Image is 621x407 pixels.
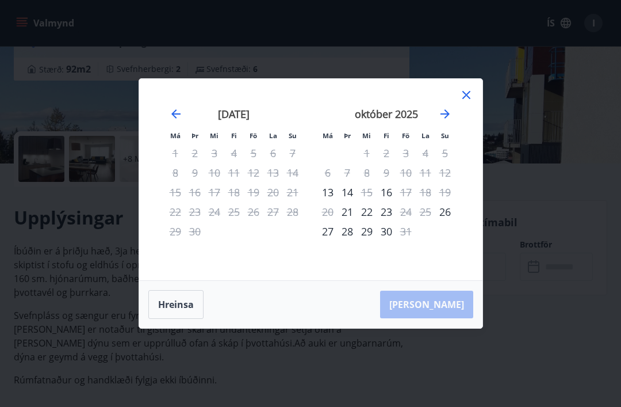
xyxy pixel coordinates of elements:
[205,143,224,163] td: Not available. miðvikudagur, 3. september 2025
[396,143,416,163] td: Not available. föstudagur, 3. október 2025
[435,143,455,163] td: Not available. sunnudagur, 5. október 2025
[289,131,297,140] small: Su
[283,143,302,163] td: Not available. sunnudagur, 7. september 2025
[338,202,357,222] div: Aðeins innritun í boði
[224,182,244,202] td: Not available. fimmtudagur, 18. september 2025
[205,202,224,222] td: Not available. miðvikudagur, 24. september 2025
[396,202,416,222] td: Not available. föstudagur, 24. október 2025
[205,163,224,182] td: Not available. miðvikudagur, 10. september 2025
[362,131,371,140] small: Mi
[377,182,396,202] td: Choose fimmtudagur, 16. október 2025 as your check-in date. It’s available.
[384,131,389,140] small: Fi
[377,143,396,163] td: Not available. fimmtudagur, 2. október 2025
[318,182,338,202] td: Choose mánudagur, 13. október 2025 as your check-in date. It’s available.
[435,182,455,202] td: Not available. sunnudagur, 19. október 2025
[244,182,263,202] td: Not available. föstudagur, 19. september 2025
[416,202,435,222] td: Not available. laugardagur, 25. október 2025
[224,202,244,222] td: Not available. fimmtudagur, 25. september 2025
[357,182,377,202] td: Not available. miðvikudagur, 15. október 2025
[357,222,377,241] div: 29
[318,222,338,241] div: 27
[170,131,181,140] small: Má
[377,182,396,202] div: Aðeins innritun í boði
[166,163,185,182] td: Not available. mánudagur, 8. september 2025
[166,143,185,163] td: Not available. mánudagur, 1. september 2025
[435,202,455,222] div: Aðeins innritun í boði
[435,202,455,222] td: Choose sunnudagur, 26. október 2025 as your check-in date. It’s available.
[191,131,198,140] small: Þr
[416,163,435,182] td: Not available. laugardagur, 11. október 2025
[318,163,338,182] td: Not available. mánudagur, 6. október 2025
[402,131,409,140] small: Fö
[283,182,302,202] td: Not available. sunnudagur, 21. september 2025
[338,222,357,241] div: 28
[244,143,263,163] td: Not available. föstudagur, 5. september 2025
[338,182,357,202] div: 14
[218,107,250,121] strong: [DATE]
[263,202,283,222] td: Not available. laugardagur, 27. september 2025
[318,202,338,222] td: Not available. mánudagur, 20. október 2025
[396,182,416,202] div: Aðeins útritun í boði
[396,163,416,182] td: Not available. föstudagur, 10. október 2025
[338,182,357,202] td: Choose þriðjudagur, 14. október 2025 as your check-in date. It’s available.
[357,222,377,241] td: Choose miðvikudagur, 29. október 2025 as your check-in date. It’s available.
[377,202,396,222] div: 23
[283,163,302,182] td: Not available. sunnudagur, 14. september 2025
[169,107,183,121] div: Move backward to switch to the previous month.
[185,143,205,163] td: Not available. þriðjudagur, 2. september 2025
[377,202,396,222] td: Choose fimmtudagur, 23. október 2025 as your check-in date. It’s available.
[416,182,435,202] td: Not available. laugardagur, 18. október 2025
[338,222,357,241] td: Choose þriðjudagur, 28. október 2025 as your check-in date. It’s available.
[377,222,396,241] div: 30
[338,202,357,222] td: Choose þriðjudagur, 21. október 2025 as your check-in date. It’s available.
[185,182,205,202] td: Not available. þriðjudagur, 16. september 2025
[283,202,302,222] td: Not available. sunnudagur, 28. september 2025
[396,182,416,202] td: Not available. föstudagur, 17. október 2025
[263,143,283,163] td: Not available. laugardagur, 6. september 2025
[396,222,416,241] div: Aðeins útritun í boði
[210,131,218,140] small: Mi
[357,163,377,182] td: Not available. miðvikudagur, 8. október 2025
[355,107,418,121] strong: október 2025
[244,202,263,222] td: Not available. föstudagur, 26. september 2025
[396,202,416,222] div: Aðeins útritun í boði
[205,182,224,202] td: Not available. miðvikudagur, 17. september 2025
[357,202,377,222] div: 22
[269,131,277,140] small: La
[357,143,377,163] td: Not available. miðvikudagur, 1. október 2025
[263,182,283,202] td: Not available. laugardagur, 20. september 2025
[357,202,377,222] td: Choose miðvikudagur, 22. október 2025 as your check-in date. It’s available.
[166,202,185,222] td: Not available. mánudagur, 22. september 2025
[357,182,377,202] div: Aðeins útritun í boði
[153,93,469,267] div: Calendar
[148,290,204,319] button: Hreinsa
[416,143,435,163] td: Not available. laugardagur, 4. október 2025
[185,222,205,241] td: Not available. þriðjudagur, 30. september 2025
[185,202,205,222] td: Not available. þriðjudagur, 23. september 2025
[421,131,430,140] small: La
[263,163,283,182] td: Not available. laugardagur, 13. september 2025
[224,163,244,182] td: Not available. fimmtudagur, 11. september 2025
[377,163,396,182] td: Not available. fimmtudagur, 9. október 2025
[231,131,237,140] small: Fi
[166,182,185,202] td: Not available. mánudagur, 15. september 2025
[224,143,244,163] td: Not available. fimmtudagur, 4. september 2025
[396,222,416,241] td: Not available. föstudagur, 31. október 2025
[318,222,338,241] td: Choose mánudagur, 27. október 2025 as your check-in date. It’s available.
[441,131,449,140] small: Su
[244,163,263,182] td: Not available. föstudagur, 12. september 2025
[318,182,338,202] div: Aðeins innritun í boði
[377,222,396,241] td: Choose fimmtudagur, 30. október 2025 as your check-in date. It’s available.
[250,131,257,140] small: Fö
[344,131,351,140] small: Þr
[185,163,205,182] td: Not available. þriðjudagur, 9. september 2025
[166,222,185,241] td: Not available. mánudagur, 29. september 2025
[435,163,455,182] td: Not available. sunnudagur, 12. október 2025
[338,163,357,182] td: Not available. þriðjudagur, 7. október 2025
[323,131,333,140] small: Má
[438,107,452,121] div: Move forward to switch to the next month.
